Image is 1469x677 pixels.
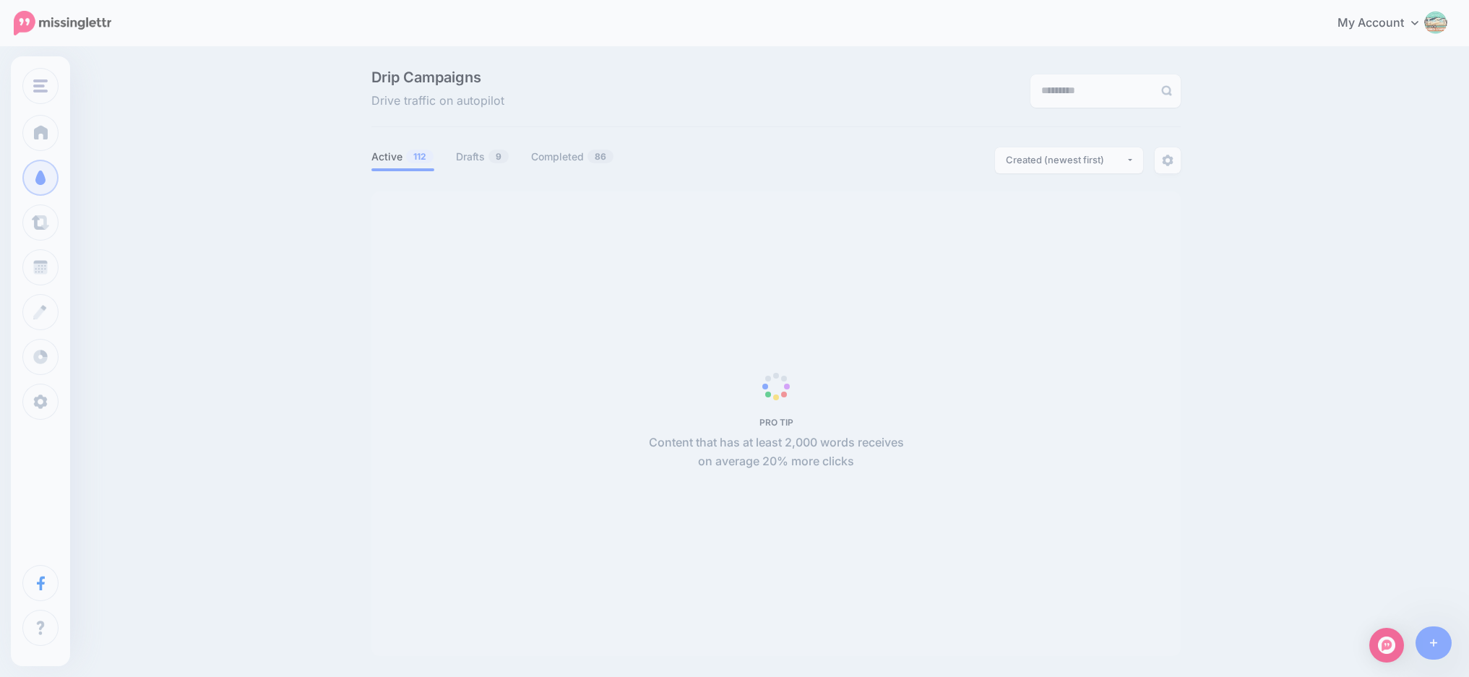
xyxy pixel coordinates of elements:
span: 9 [488,150,509,163]
button: Created (newest first) [995,147,1143,173]
a: Completed86 [531,148,614,165]
a: Active112 [371,148,434,165]
span: Drip Campaigns [371,70,504,85]
p: Content that has at least 2,000 words receives on average 20% more clicks [641,434,912,471]
h5: PRO TIP [641,417,912,428]
span: 112 [406,150,434,163]
div: Created (newest first) [1006,153,1126,167]
img: Missinglettr [14,11,111,35]
a: Drafts9 [456,148,509,165]
img: settings-grey.png [1162,155,1173,166]
div: Open Intercom Messenger [1369,628,1404,663]
img: menu.png [33,79,48,92]
a: My Account [1323,6,1447,41]
span: 86 [587,150,613,163]
span: Drive traffic on autopilot [371,92,504,111]
img: search-grey-6.png [1161,85,1172,96]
